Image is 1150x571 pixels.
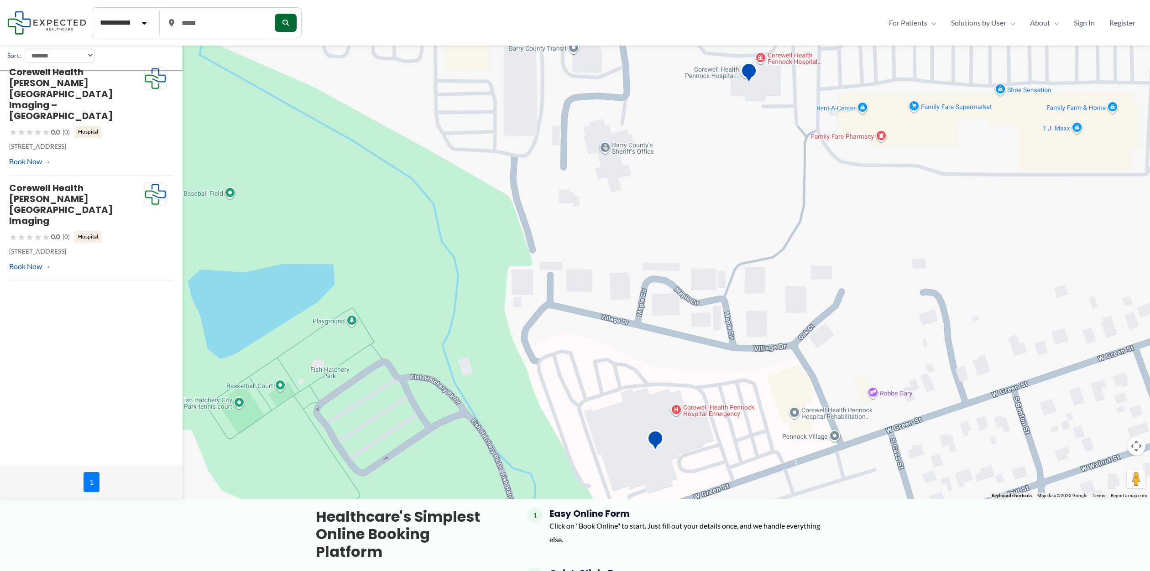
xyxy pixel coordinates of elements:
[74,126,102,138] span: Hospital
[51,231,60,243] span: 0.0
[9,66,113,122] a: Corewell Health [PERSON_NAME][GEOGRAPHIC_DATA] Imaging – [GEOGRAPHIC_DATA]
[528,508,542,523] span: 1
[51,126,60,138] span: 0.0
[34,124,42,140] span: ★
[9,124,17,140] span: ★
[7,11,86,34] img: Expected Healthcare Logo - side, dark font, small
[316,508,498,561] h3: Healthcare's simplest online booking platform
[42,228,50,245] span: ★
[34,228,42,245] span: ★
[1092,493,1105,498] a: Terms (opens in new tab)
[9,228,17,245] span: ★
[741,62,757,86] div: Corewell Health Pennock Hospital Imaging &#8211; State St
[63,126,70,138] span: (0)
[1127,437,1145,455] button: Map camera controls
[42,124,50,140] span: ★
[1066,16,1102,30] a: Sign In
[951,16,1006,30] span: Solutions by User
[17,228,26,245] span: ★
[1102,16,1143,30] a: Register
[1109,16,1135,30] span: Register
[17,124,26,140] span: ★
[144,183,166,206] img: Expected Healthcare Logo
[9,245,144,257] p: [STREET_ADDRESS]
[9,140,144,152] p: [STREET_ADDRESS]
[7,50,21,62] label: Sort:
[26,228,34,245] span: ★
[74,231,102,243] span: Hospital
[1074,16,1095,30] span: Sign In
[1006,16,1015,30] span: Menu Toggle
[84,472,99,492] span: 1
[63,231,70,243] span: (0)
[889,16,927,30] span: For Patients
[1111,493,1147,498] a: Report a map error
[549,519,834,546] p: Click on "Book Online" to start. Just fill out your details once, and we handle everything else.
[26,124,34,140] span: ★
[144,67,166,90] img: Expected Healthcare Logo
[549,508,834,519] h4: Easy Online Form
[9,260,51,273] a: Book Now
[9,182,113,227] a: Corewell Health [PERSON_NAME][GEOGRAPHIC_DATA] Imaging
[992,493,1032,499] button: Keyboard shortcuts
[647,430,664,453] div: Corewell Health Pennock Hospital Imaging
[1023,16,1066,30] a: AboutMenu Toggle
[1037,493,1087,498] span: Map data ©2025 Google
[927,16,936,30] span: Menu Toggle
[1050,16,1059,30] span: Menu Toggle
[944,16,1023,30] a: Solutions by UserMenu Toggle
[882,16,944,30] a: For PatientsMenu Toggle
[9,155,51,168] a: Book Now
[1127,470,1145,488] button: Drag Pegman onto the map to open Street View
[1030,16,1050,30] span: About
